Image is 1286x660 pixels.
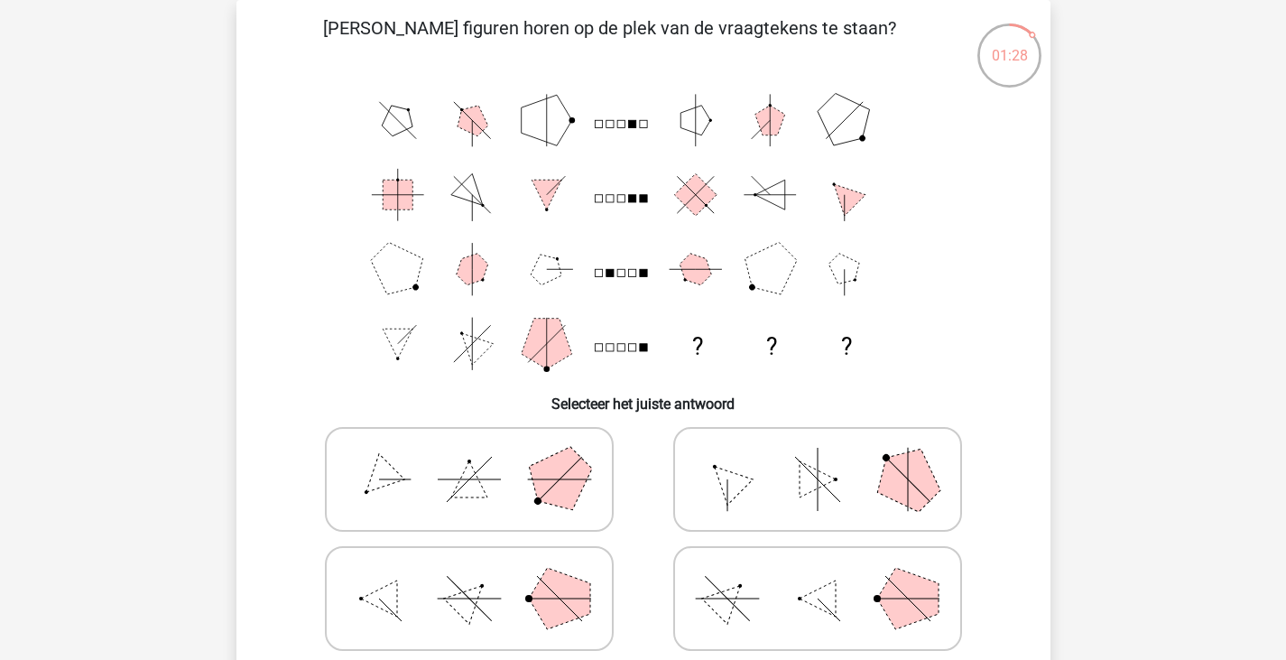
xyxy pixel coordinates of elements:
[265,381,1022,413] h6: Selecteer het juiste antwoord
[976,22,1043,67] div: 01:28
[691,333,702,360] text: ?
[766,333,777,360] text: ?
[840,333,851,360] text: ?
[265,14,954,69] p: [PERSON_NAME] figuren horen op de plek van de vraagtekens te staan?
